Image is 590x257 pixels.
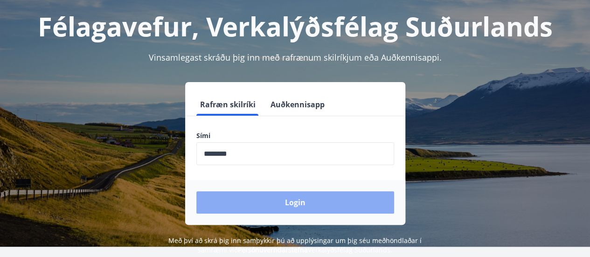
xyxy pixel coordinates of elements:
[196,191,394,214] button: Login
[11,8,579,44] h1: Félagavefur, Verkalýðsfélag Suðurlands
[267,93,328,116] button: Auðkennisapp
[168,236,422,254] span: Með því að skrá þig inn samþykkir þú að upplýsingar um þig séu meðhöndlaðar í samræmi við Verkalý...
[149,52,442,63] span: Vinsamlegast skráðu þig inn með rafrænum skilríkjum eða Auðkennisappi.
[196,93,259,116] button: Rafræn skilríki
[196,131,394,140] label: Sími
[238,245,308,254] a: Persónuverndarstefna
